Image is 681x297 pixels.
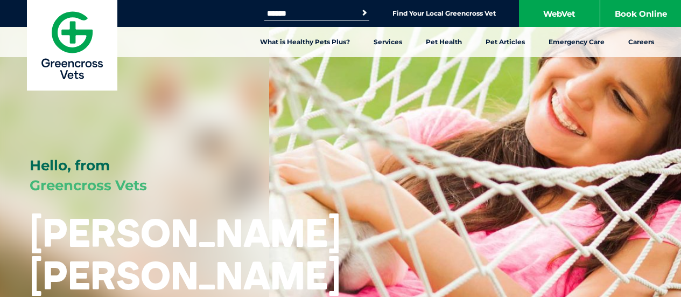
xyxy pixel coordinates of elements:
[359,8,370,18] button: Search
[30,177,147,194] span: Greencross Vets
[30,157,110,174] span: Hello, from
[414,27,474,57] a: Pet Health
[616,27,666,57] a: Careers
[392,9,496,18] a: Find Your Local Greencross Vet
[362,27,414,57] a: Services
[30,211,341,296] h1: [PERSON_NAME] [PERSON_NAME]
[248,27,362,57] a: What is Healthy Pets Plus?
[537,27,616,57] a: Emergency Care
[474,27,537,57] a: Pet Articles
